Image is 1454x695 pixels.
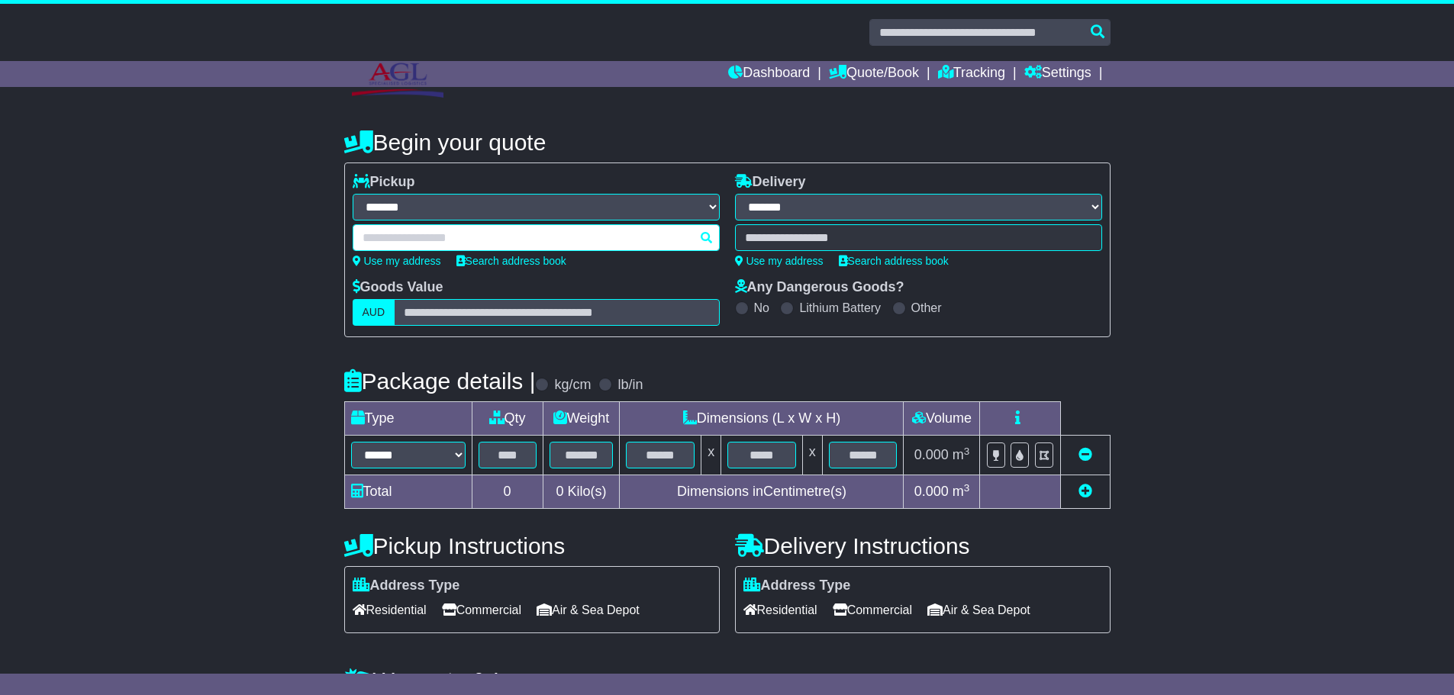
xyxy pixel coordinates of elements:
span: Commercial [442,598,521,622]
td: Total [344,475,472,509]
span: Commercial [833,598,912,622]
label: Address Type [743,578,851,594]
h4: Pickup Instructions [344,533,720,558]
span: m [953,447,970,462]
a: Quote/Book [829,61,919,87]
label: lb/in [617,377,643,394]
label: No [754,301,769,315]
span: m [953,484,970,499]
h4: Delivery Instructions [735,533,1111,558]
span: 0.000 [914,447,949,462]
span: Air & Sea Depot [537,598,640,622]
td: Dimensions in Centimetre(s) [620,475,904,509]
td: Dimensions (L x W x H) [620,402,904,436]
a: Settings [1024,61,1091,87]
td: Weight [543,402,620,436]
label: AUD [353,299,395,326]
label: Goods Value [353,279,443,296]
label: Pickup [353,174,415,191]
a: Remove this item [1078,447,1092,462]
label: Other [911,301,942,315]
span: 0 [556,484,563,499]
label: Lithium Battery [799,301,881,315]
label: Delivery [735,174,806,191]
label: Any Dangerous Goods? [735,279,904,296]
a: Search address book [839,255,949,267]
sup: 3 [964,446,970,457]
typeahead: Please provide city [353,224,720,251]
td: Qty [472,402,543,436]
a: Add new item [1078,484,1092,499]
td: Volume [904,402,980,436]
label: kg/cm [554,377,591,394]
h4: Warranty & Insurance [344,668,1111,693]
span: 0.000 [914,484,949,499]
a: Use my address [735,255,824,267]
span: Air & Sea Depot [927,598,1030,622]
span: Residential [353,598,427,622]
td: Kilo(s) [543,475,620,509]
td: x [701,436,721,475]
h4: Begin your quote [344,130,1111,155]
td: Type [344,402,472,436]
sup: 3 [964,482,970,494]
td: x [802,436,822,475]
a: Use my address [353,255,441,267]
label: Address Type [353,578,460,594]
a: Dashboard [728,61,810,87]
td: 0 [472,475,543,509]
h4: Package details | [344,368,536,394]
span: Residential [743,598,817,622]
a: Tracking [938,61,1005,87]
a: Search address book [456,255,566,267]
